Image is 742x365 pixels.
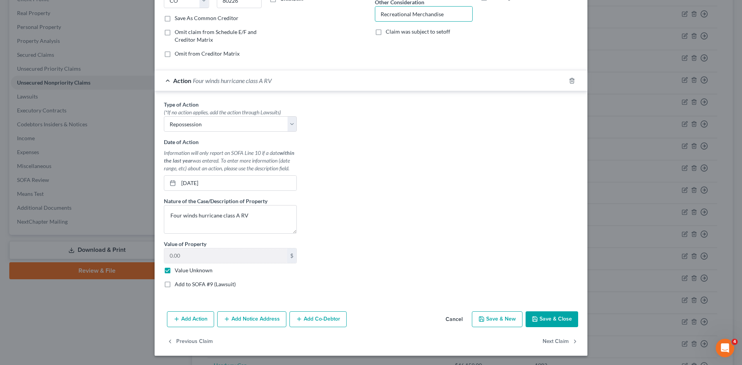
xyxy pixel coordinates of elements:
[175,267,213,274] label: Value Unknown
[526,311,578,328] button: Save & Close
[193,77,272,84] span: Four winds hurricane class A RV
[175,280,236,288] label: Add to SOFA #9 (Lawsuit)
[472,311,522,328] button: Save & New
[167,311,214,328] button: Add Action
[287,248,296,263] div: $
[217,311,286,328] button: Add Notice Address
[164,109,297,116] div: (*If no action applies, add the action through Lawsuits)
[543,333,578,350] button: Next Claim
[439,312,469,328] button: Cancel
[386,28,450,35] span: Claim was subject to setoff
[164,240,206,248] label: Value of Property
[164,197,267,205] label: Nature of the Case/Description of Property
[179,176,296,190] input: MM/DD/YYYY
[164,101,199,108] span: Type of Action
[164,149,297,172] div: Information will only report on SOFA Line 10 if a date was entered. To enter more information (da...
[375,7,472,21] input: Specify...
[164,248,287,263] input: 0.00
[167,333,213,350] button: Previous Claim
[175,14,238,22] label: Save As Common Creditor
[175,29,257,43] span: Omit claim from Schedule E/F and Creditor Matrix
[732,339,738,345] span: 4
[164,138,199,146] label: Date of Action
[175,50,240,57] span: Omit from Creditor Matrix
[289,311,347,328] button: Add Co-Debtor
[173,77,191,84] span: Action
[716,339,734,357] iframe: Intercom live chat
